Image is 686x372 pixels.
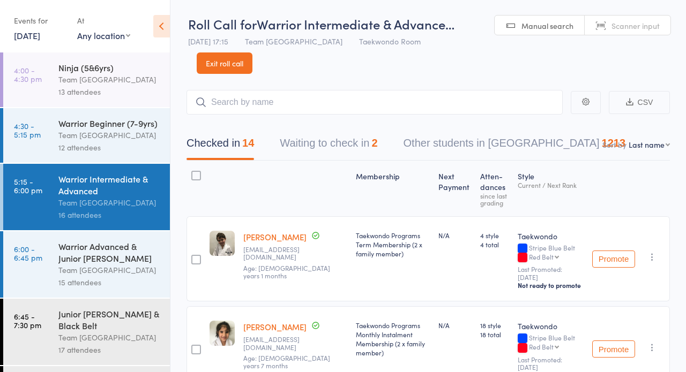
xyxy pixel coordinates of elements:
div: Red Belt [529,253,554,260]
div: Atten­dances [476,165,513,211]
a: 6:00 -6:45 pmWarrior Advanced & Junior [PERSON_NAME]Team [GEOGRAPHIC_DATA]15 attendees [3,231,170,298]
span: 4 total [480,240,509,249]
div: Stripe Blue Belt [518,334,584,352]
div: N/A [438,231,472,240]
div: Warrior Beginner (7-9yrs) [58,117,161,129]
a: [PERSON_NAME] [243,231,307,242]
div: N/A [438,321,472,330]
input: Search by name [187,90,563,115]
time: 4:30 - 5:15 pm [14,122,41,139]
span: Team [GEOGRAPHIC_DATA] [245,36,342,47]
div: Team [GEOGRAPHIC_DATA] [58,264,161,276]
time: 6:00 - 6:45 pm [14,245,42,262]
small: luisacapone@hotmail.com [243,246,347,261]
div: Warrior Intermediate & Advanced [58,173,161,196]
span: Manual search [521,20,573,31]
img: image1613772490.png [210,321,235,346]
button: Checked in14 [187,132,254,160]
div: 17 attendees [58,344,161,356]
a: [PERSON_NAME] [243,321,307,332]
span: Warrior Intermediate & Advance… [257,15,454,33]
a: [DATE] [14,29,40,41]
button: Other students in [GEOGRAPHIC_DATA]1213 [404,132,626,160]
div: Team [GEOGRAPHIC_DATA] [58,129,161,141]
a: 6:45 -7:30 pmJunior [PERSON_NAME] & Black BeltTeam [GEOGRAPHIC_DATA]17 attendees [3,299,170,365]
small: Last Promoted: [DATE] [518,356,584,371]
div: 12 attendees [58,141,161,154]
div: 2 [371,137,377,149]
div: 1213 [602,137,626,149]
div: At [77,12,130,29]
div: Current / Next Rank [518,181,584,188]
time: 4:00 - 4:30 pm [14,66,42,83]
span: Scanner input [612,20,660,31]
div: Red Belt [529,343,554,350]
label: Sort by [602,139,627,150]
span: Age: [DEMOGRAPHIC_DATA] years 7 months [243,353,330,370]
a: Exit roll call [197,52,252,74]
div: 13 attendees [58,86,161,98]
span: 18 style [480,321,509,330]
small: Last Promoted: [DATE] [518,265,584,281]
div: Events for [14,12,66,29]
button: Promote [592,340,635,358]
button: CSV [609,91,670,114]
a: 4:30 -5:15 pmWarrior Beginner (7-9yrs)Team [GEOGRAPHIC_DATA]12 attendees [3,108,170,163]
div: 16 attendees [58,209,161,221]
img: image1660285813.png [210,231,235,256]
div: Team [GEOGRAPHIC_DATA] [58,73,161,86]
div: Membership [352,165,434,211]
div: Stripe Blue Belt [518,244,584,262]
div: Team [GEOGRAPHIC_DATA] [58,331,161,344]
a: 5:15 -6:00 pmWarrior Intermediate & AdvancedTeam [GEOGRAPHIC_DATA]16 attendees [3,164,170,230]
div: 14 [242,137,254,149]
time: 5:15 - 6:00 pm [14,177,42,194]
time: 6:45 - 7:30 pm [14,312,41,329]
div: Junior [PERSON_NAME] & Black Belt [58,308,161,331]
div: Not ready to promote [518,281,584,290]
button: Waiting to check in2 [280,132,377,160]
div: Taekwondo Programs Term Membership (2 x family member) [356,231,429,258]
button: Promote [592,250,635,268]
span: Age: [DEMOGRAPHIC_DATA] years 1 months [243,263,330,280]
span: Roll Call for [188,15,257,33]
a: 4:00 -4:30 pmNinja (5&6yrs)Team [GEOGRAPHIC_DATA]13 attendees [3,52,170,107]
span: [DATE] 17:15 [188,36,228,47]
div: Any location [77,29,130,41]
div: Next Payment [434,165,476,211]
small: swettadesai@yahoo.com.au [243,336,347,351]
div: Last name [629,139,665,150]
div: Team [GEOGRAPHIC_DATA] [58,196,161,209]
div: since last grading [480,192,509,206]
div: Taekwondo Programs Monthly Instalment Membership (2 x family member) [356,321,429,357]
div: Taekwondo [518,231,584,241]
div: Ninja (5&6yrs) [58,62,161,73]
span: 4 style [480,231,509,240]
div: Style [513,165,588,211]
span: Taekwondo Room [359,36,421,47]
div: 15 attendees [58,276,161,289]
div: Warrior Advanced & Junior [PERSON_NAME] [58,240,161,264]
div: Taekwondo [518,321,584,331]
span: 18 total [480,330,509,339]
